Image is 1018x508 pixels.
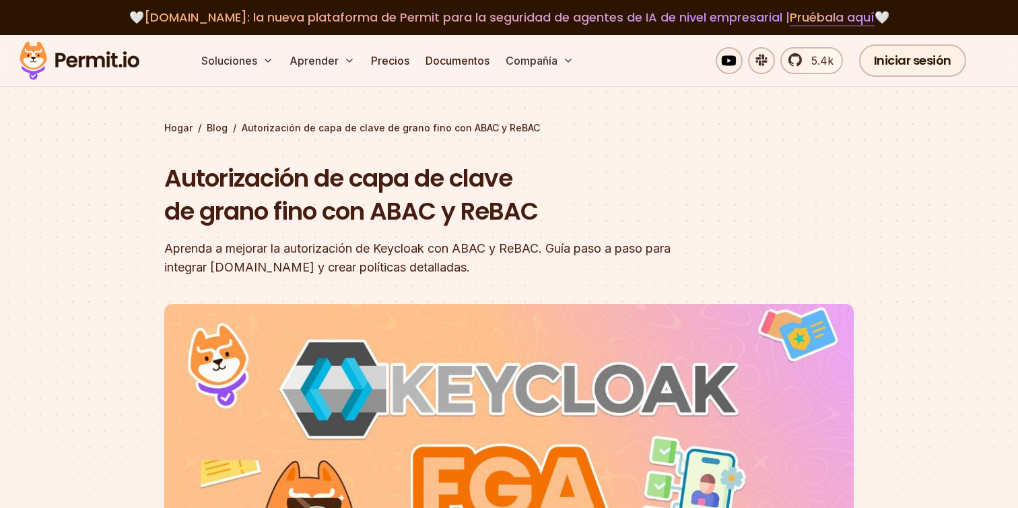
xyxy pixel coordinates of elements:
[780,47,843,74] a: 5.4k
[790,9,875,26] a: Pruébala aquí
[874,52,951,69] font: Iniciar sesión
[164,241,671,274] font: Aprenda a mejorar la autorización de Keycloak con ABAC y ReBAC. Guía paso a paso para integrar [D...
[426,54,489,67] font: Documentos
[506,54,557,67] font: Compañía
[164,121,193,135] a: Hogar
[129,9,144,26] font: 🤍
[201,54,257,67] font: Soluciones
[811,54,834,67] font: 5.4k
[875,9,889,26] font: 🤍
[207,121,228,135] a: Blog
[164,122,193,133] font: Hogar
[371,54,409,67] font: Precios
[420,47,495,74] a: Documentos
[284,47,360,74] button: Aprender
[207,122,228,133] font: Blog
[164,161,538,229] font: Autorización de capa de clave de grano fino con ABAC y ReBAC
[500,47,579,74] button: Compañía
[144,9,790,26] font: [DOMAIN_NAME]: la nueva plataforma de Permit para la seguridad de agentes de IA de nivel empresar...
[366,47,415,74] a: Precios
[859,44,966,77] a: Iniciar sesión
[198,122,201,133] font: /
[290,54,339,67] font: Aprender
[233,122,236,133] font: /
[13,38,145,84] img: Logotipo del permiso
[196,47,279,74] button: Soluciones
